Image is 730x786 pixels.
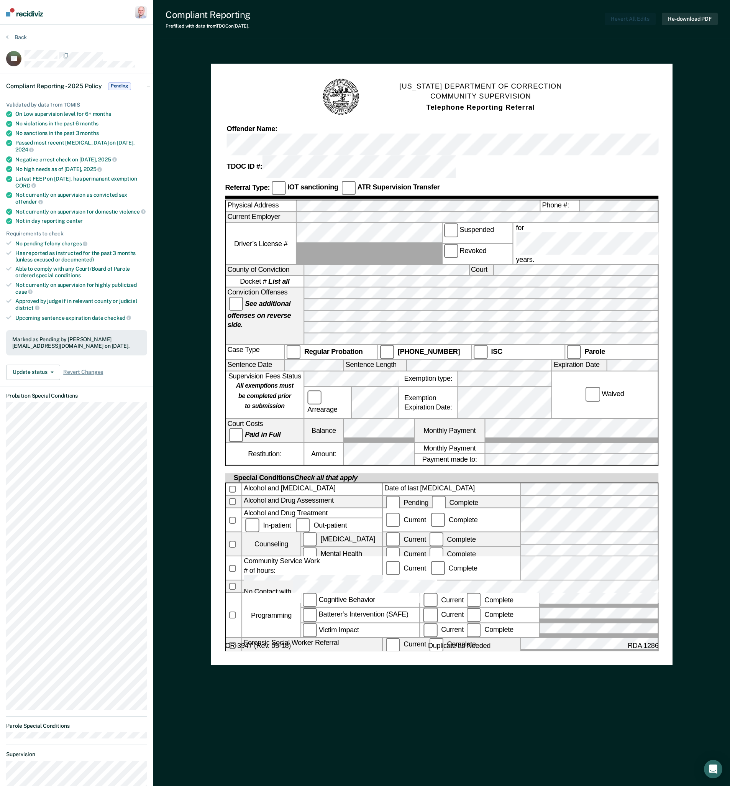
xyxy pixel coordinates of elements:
label: Current [384,516,428,523]
strong: Telephone Reporting Referral [426,103,535,111]
label: Payment made to: [415,454,484,465]
input: Regular Probation [286,345,300,359]
div: Alcohol and [MEDICAL_DATA] [242,483,382,495]
div: No violations in the past 6 [15,120,147,127]
input: Paid in Full [229,428,243,442]
label: Monthly Payment [415,418,484,442]
input: IOT sanctioning [271,181,285,195]
span: violence [119,209,146,215]
strong: All exemptions must be completed prior to submission [236,382,294,409]
span: Duplicate as Needed [428,642,490,651]
div: Latest FEEP on [DATE], has permanent exemption [15,176,147,189]
input: Mental Health [303,548,317,562]
label: Current [422,596,465,603]
label: Sentence Length [344,360,406,370]
span: charges [62,240,88,247]
span: months [80,120,98,127]
label: Balance [304,418,343,442]
input: Arrearage [307,390,322,405]
strong: IOT sanctioning [287,184,338,191]
input: Complete [429,548,443,562]
div: Passed most recent [MEDICAL_DATA] on [DATE], [15,140,147,153]
span: months [80,130,98,136]
button: Re-download PDF [662,13,718,25]
div: Alcohol and Drug Treatment [242,508,382,518]
img: Recidiviz [6,8,43,16]
span: Compliant Reporting - 2025 Policy [6,82,102,90]
label: Current [384,535,428,543]
input: Complete [429,533,443,547]
input: Complete [466,608,481,622]
label: Arrearage [306,390,349,414]
strong: See additional offenses on reverse side. [227,300,291,329]
input: Current [386,513,400,527]
label: Complete [465,596,515,603]
button: Update status [6,365,60,380]
img: TN Seal [322,78,360,117]
input: Victim Impact [303,623,317,637]
strong: ATR Supervision Transfer [357,184,440,191]
label: Suspended [442,223,512,243]
div: Supervision Fees Status [226,371,303,418]
input: Complete [466,623,481,637]
label: Complete [427,535,477,543]
div: Programming [242,593,300,637]
input: [PHONE_NUMBER] [380,345,394,359]
input: Current [423,608,438,622]
label: Current [384,641,428,648]
label: Mental Health [301,548,382,562]
label: County of Conviction [226,265,303,276]
span: center [66,218,83,224]
span: Pending [108,82,131,90]
label: Out-patient [294,521,348,529]
label: Date of last [MEDICAL_DATA] [382,483,520,495]
span: 2025 [98,156,116,163]
input: Complete [431,561,445,575]
label: Complete [430,499,480,506]
label: Phone #: [540,201,579,211]
label: Physical Address [226,201,295,211]
dt: Supervision [6,751,147,758]
span: CORD [15,183,36,189]
span: checked [104,315,131,321]
span: district [15,305,39,311]
label: Exemption type: [399,371,457,386]
span: 2025 [84,166,102,172]
div: Restitution: [226,443,303,465]
input: Current [386,548,400,562]
div: Requirements to check [6,230,147,237]
input: See additional offenses on reverse side. [229,297,243,311]
button: Back [6,34,27,41]
span: Docket # [240,277,289,286]
input: Parole [566,345,581,359]
div: Conviction Offenses [226,288,303,344]
span: CR-3947 (Rev. 05-18) [225,642,291,651]
label: for years. [514,223,711,264]
input: Current [423,623,438,637]
label: Current [384,550,428,558]
input: Complete [431,513,445,527]
label: Amount: [304,443,343,465]
input: Pending [386,496,400,510]
label: Cognitive Behavior [301,593,420,607]
input: Complete [429,638,443,652]
dt: Probation Special Conditions [6,393,147,399]
label: Expiration Date [552,360,606,370]
label: Sentence Date [226,360,284,370]
span: conditions [55,272,81,278]
div: Validated by data from TOMIS [6,102,147,108]
label: Current [422,626,465,633]
div: Forensic Social Worker Referral [242,638,382,652]
div: Approved by judge if in relevant county or judicial [15,298,147,311]
div: Upcoming sentence expiration date [15,314,147,321]
span: months [93,111,111,117]
div: Exemption Expiration Date: [399,386,457,418]
button: Revert All Edits [605,13,656,25]
h1: [US_STATE] DEPARTMENT OF CORRECTION COMMUNITY SUPERVISION [399,81,562,113]
span: offender [15,199,43,205]
input: Waived [586,387,600,401]
input: ISC [473,345,487,359]
strong: Parole [584,347,605,355]
div: Case Type [226,345,284,359]
input: Current [386,561,400,575]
